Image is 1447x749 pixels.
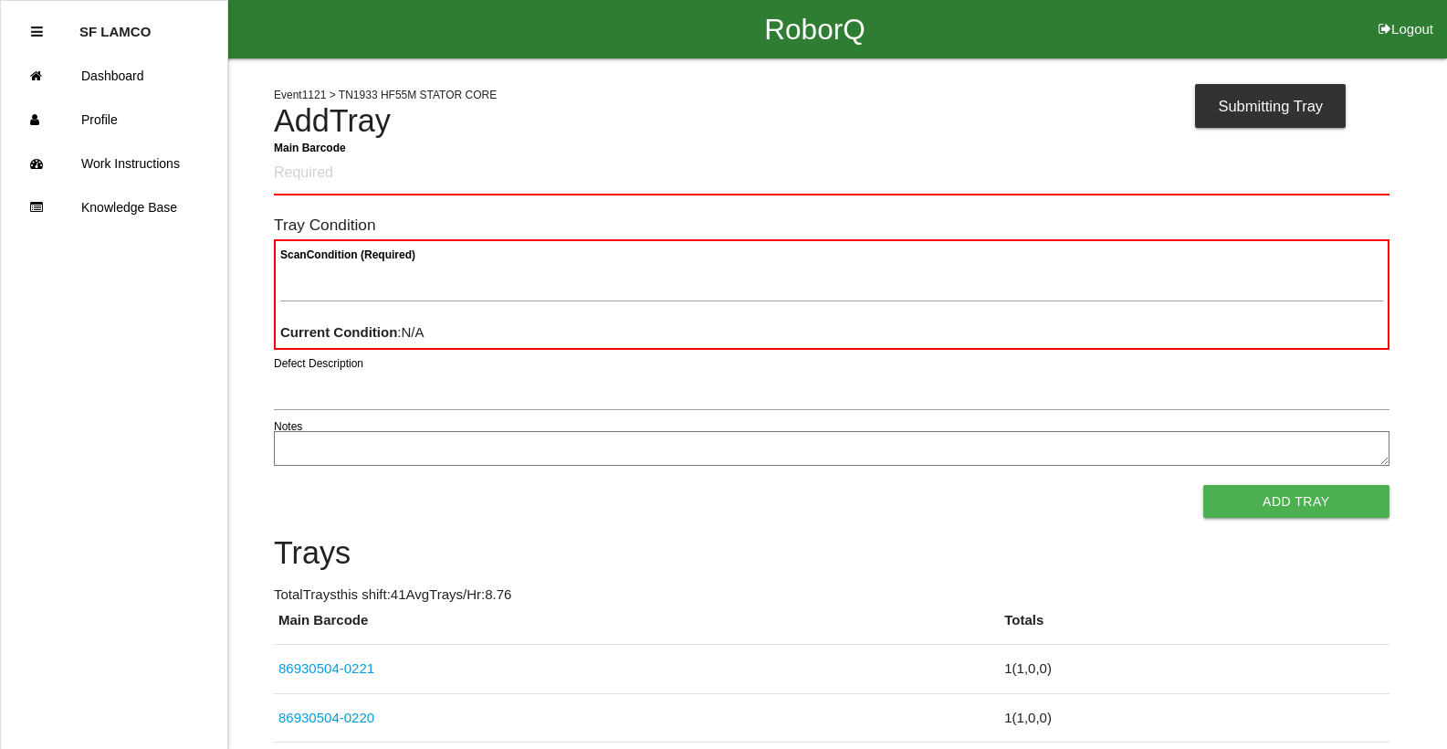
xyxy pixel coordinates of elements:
b: Scan Condition (Required) [280,248,415,261]
b: Main Barcode [274,141,346,153]
td: 1 ( 1 , 0 , 0 ) [1000,645,1389,694]
h6: Tray Condition [274,216,1389,234]
a: 86930504-0220 [278,710,374,725]
label: Defect Description [274,355,363,372]
input: Required [274,153,1389,195]
span: Event 1121 > TN1933 HF55M STATOR CORE [274,89,497,101]
b: Current Condition [280,324,397,340]
h4: Add Tray [274,104,1389,139]
td: 1 ( 1 , 0 , 0 ) [1000,693,1389,743]
a: Dashboard [1,54,227,98]
th: Totals [1000,610,1389,645]
a: Profile [1,98,227,142]
button: Add Tray [1203,485,1389,518]
h4: Trays [274,536,1389,571]
p: SF LAMCO [79,10,151,39]
label: Notes [274,418,302,435]
a: 86930504-0221 [278,660,374,676]
th: Main Barcode [274,610,1000,645]
a: Knowledge Base [1,185,227,229]
a: Work Instructions [1,142,227,185]
div: Close [31,10,43,54]
span: : N/A [280,324,425,340]
div: Submitting Tray [1195,84,1346,128]
p: Total Trays this shift: 41 Avg Trays /Hr: 8.76 [274,585,1389,606]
